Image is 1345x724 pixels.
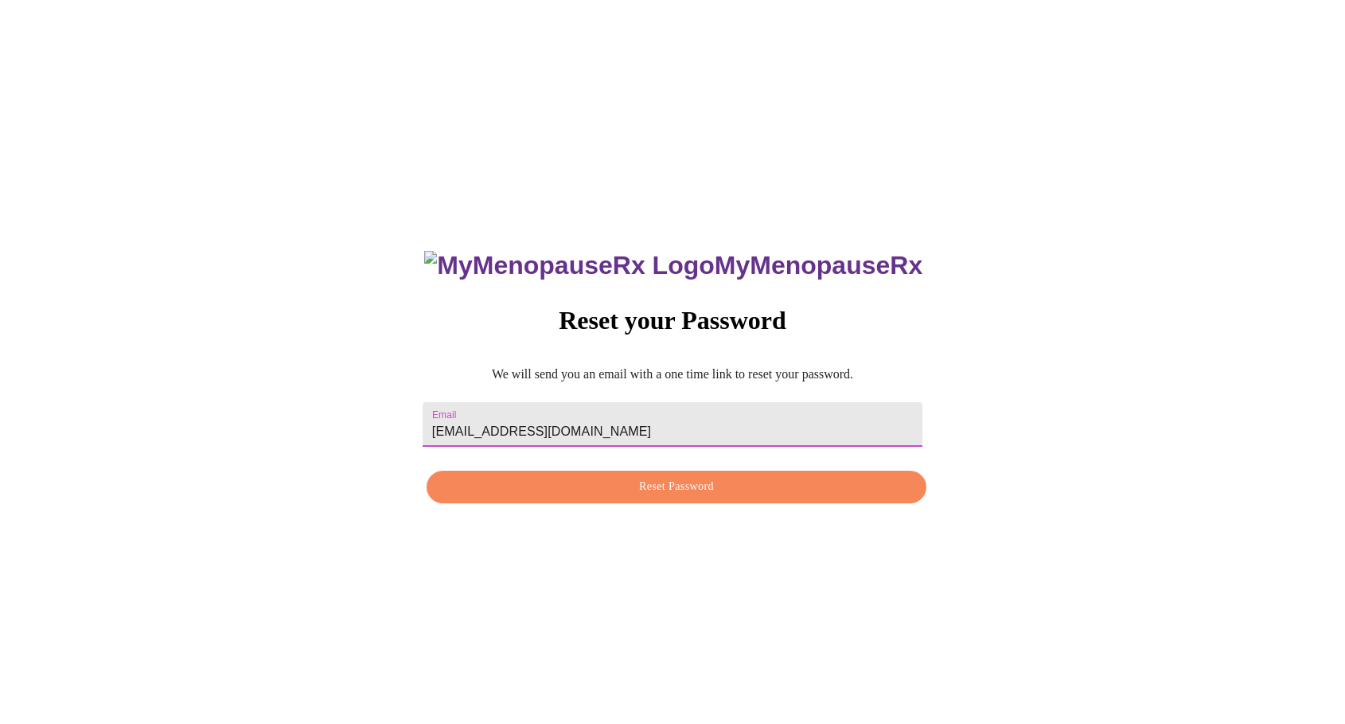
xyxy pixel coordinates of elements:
button: Reset Password [427,471,926,503]
h3: MyMenopauseRx [424,251,922,280]
span: Reset Password [445,477,908,497]
img: MyMenopauseRx Logo [424,251,714,280]
h3: Reset your Password [423,306,922,335]
p: We will send you an email with a one time link to reset your password. [423,367,922,382]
